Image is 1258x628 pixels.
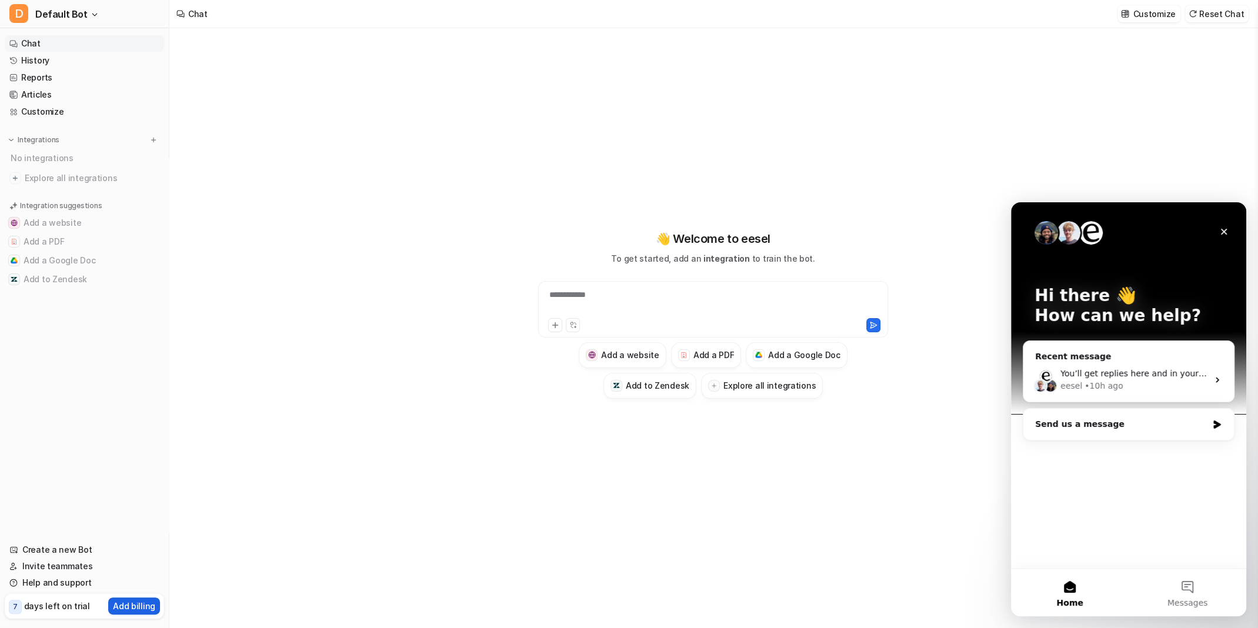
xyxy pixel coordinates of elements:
span: Default Bot [35,6,88,22]
span: integration [703,253,750,263]
span: Messages [156,396,197,405]
img: reset [1189,9,1197,18]
img: explore all integrations [9,172,21,184]
h3: Add a PDF [693,349,734,361]
div: Send us a message [12,206,223,238]
p: days left on trial [24,600,90,612]
img: customize [1121,9,1129,18]
img: Add a website [588,351,596,359]
h3: Add to Zendesk [626,379,689,392]
button: Add a Google DocAdd a Google Doc [746,342,847,368]
a: Customize [5,103,164,120]
img: Add to Zendesk [613,382,620,389]
div: Close [202,19,223,40]
button: Add to ZendeskAdd to Zendesk [603,373,696,399]
img: Add a PDF [680,352,688,359]
img: Add to Zendesk [11,276,18,283]
p: 👋 Welcome to eesel [656,230,770,248]
p: To get started, add an to train the bot. [611,252,815,265]
img: Add a website [11,219,18,226]
img: menu_add.svg [149,136,158,144]
span: You’ll get replies here and in your email: ✉️ [PERSON_NAME][EMAIL_ADDRESS][PERSON_NAME][DOMAIN_NA... [49,166,672,176]
span: Explore all integrations [25,169,159,188]
button: Add a websiteAdd a website [579,342,666,368]
button: Explore all integrations [701,373,823,399]
button: Add a PDFAdd a PDF [5,232,164,251]
iframe: Intercom live chat [1011,202,1246,616]
button: Customize [1117,5,1180,22]
p: 7 [13,602,18,612]
a: Explore all integrations [5,170,164,186]
button: Reset Chat [1185,5,1249,22]
a: Help and support [5,574,164,591]
a: Create a new Bot [5,542,164,558]
p: Integration suggestions [20,201,102,211]
button: Add to ZendeskAdd to Zendesk [5,270,164,289]
div: • 10h ago [74,178,112,190]
img: Add a Google Doc [755,352,763,359]
p: Integrations [18,135,59,145]
div: eesel [49,178,71,190]
button: Add a PDFAdd a PDF [671,342,741,368]
button: Add a Google DocAdd a Google Doc [5,251,164,270]
button: Add billing [108,597,160,614]
a: Reports [5,69,164,86]
a: Invite teammates [5,558,164,574]
img: Add a PDF [11,238,18,245]
a: History [5,52,164,69]
img: Add a Google Doc [11,257,18,264]
p: Customize [1133,8,1175,20]
a: Chat [5,35,164,52]
img: expand menu [7,136,15,144]
div: Send us a message [24,216,196,228]
p: Add billing [113,600,155,612]
div: Chat [188,8,208,20]
button: Integrations [5,134,63,146]
span: Home [45,396,72,405]
span: D [9,4,28,23]
h3: Explore all integrations [723,379,816,392]
button: Add a websiteAdd a website [5,213,164,232]
a: Articles [5,86,164,103]
button: Messages [118,367,235,414]
div: No integrations [7,148,164,168]
h3: Add a Google Doc [768,349,840,361]
h3: Add a website [601,349,659,361]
